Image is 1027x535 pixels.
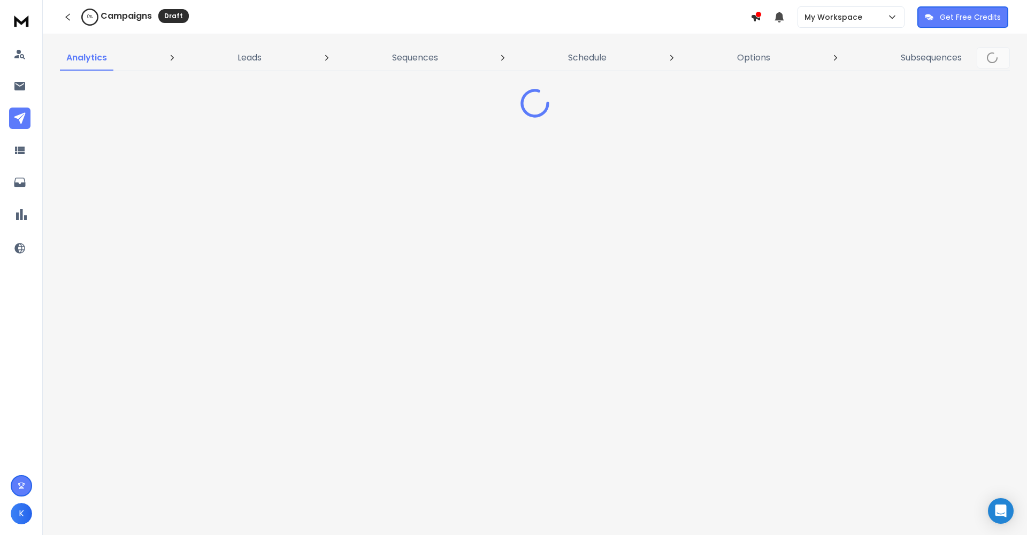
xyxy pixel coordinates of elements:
button: Get Free Credits [917,6,1008,28]
img: logo [11,11,32,30]
p: Sequences [392,51,438,64]
a: Subsequences [894,45,968,71]
a: Analytics [60,45,113,71]
p: My Workspace [804,12,867,22]
a: Options [731,45,777,71]
div: Draft [158,9,189,23]
p: 0 % [87,14,93,20]
p: Subsequences [901,51,962,64]
h1: Campaigns [101,10,152,22]
a: Sequences [386,45,444,71]
div: Open Intercom Messenger [988,498,1014,524]
p: Schedule [568,51,607,64]
button: K [11,503,32,524]
p: Analytics [66,51,107,64]
p: Get Free Credits [940,12,1001,22]
p: Options [737,51,770,64]
a: Leads [231,45,268,71]
p: Leads [237,51,262,64]
a: Schedule [562,45,613,71]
